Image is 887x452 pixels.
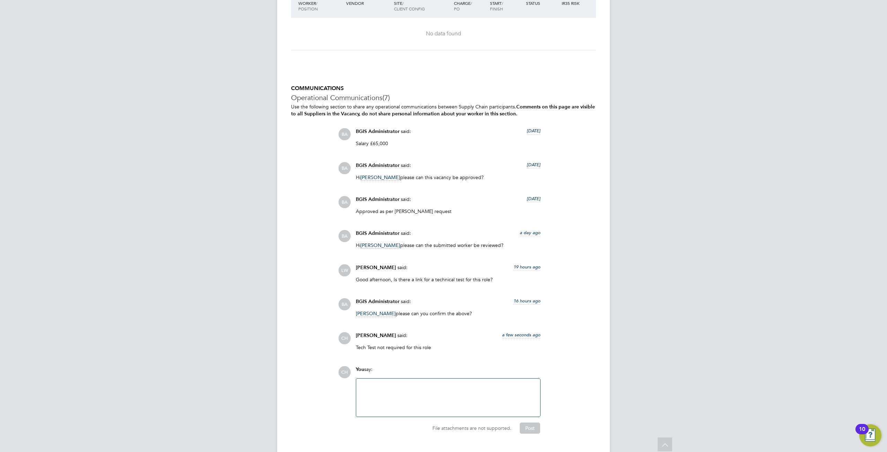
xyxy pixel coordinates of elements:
[298,30,589,37] div: No data found
[397,264,407,271] span: said:
[490,0,503,11] span: / Finish
[432,425,511,431] span: File attachments are not supported.
[339,230,351,242] span: BA
[513,298,541,304] span: 16 hours ago
[502,332,541,338] span: a few seconds ago
[383,93,390,102] span: (7)
[298,0,318,11] span: / Position
[527,196,541,202] span: [DATE]
[291,104,596,117] p: Use the following section to share any operational communications between Supply Chain participants.
[356,162,399,168] span: BGIS Administrator
[356,140,541,147] p: Salary £65,000
[520,230,541,236] span: a day ago
[454,0,472,11] span: / PO
[401,298,411,304] span: said:
[356,366,541,378] div: say:
[356,196,399,202] span: BGIS Administrator
[356,242,541,248] p: Hi please can the submitted worker be reviewed?
[339,366,351,378] span: CH
[356,276,541,283] p: Good afternoon, Is there a link for a technical test for this role?
[401,230,411,236] span: said:
[339,332,351,344] span: CH
[339,196,351,208] span: BA
[291,85,596,92] h5: COMMUNICATIONS
[401,162,411,168] span: said:
[291,93,596,102] h3: Operational Communications
[397,332,407,338] span: said:
[356,265,396,271] span: [PERSON_NAME]
[339,162,351,174] span: BA
[513,264,541,270] span: 19 hours ago
[401,128,411,134] span: said:
[356,310,541,317] p: please can you confirm the above?
[394,0,425,11] span: / Client Config
[356,310,396,317] span: [PERSON_NAME]
[356,344,541,351] p: Tech Test not required for this role
[360,174,400,181] span: [PERSON_NAME]
[356,208,541,214] p: Approved as per [PERSON_NAME] request
[356,366,364,372] span: You
[356,299,399,304] span: BGIS Administrator
[356,174,541,180] p: Hi please can this vacancy be approved?
[859,429,865,438] div: 10
[356,333,396,338] span: [PERSON_NAME]
[360,242,400,249] span: [PERSON_NAME]
[339,298,351,310] span: BA
[520,423,540,434] button: Post
[291,104,595,116] b: Comments on this page are visible to all Suppliers in the Vacancy, do not share personal informat...
[339,128,351,140] span: BA
[356,128,399,134] span: BGIS Administrator
[527,128,541,134] span: [DATE]
[339,264,351,276] span: LW
[527,162,541,168] span: [DATE]
[356,230,399,236] span: BGIS Administrator
[859,424,881,446] button: Open Resource Center, 10 new notifications
[401,196,411,202] span: said:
